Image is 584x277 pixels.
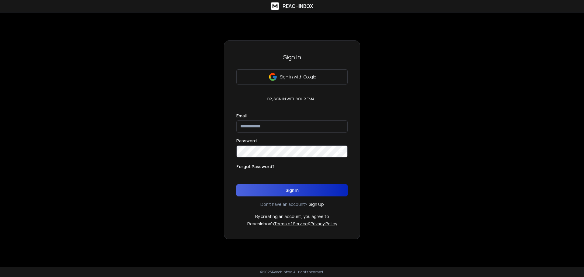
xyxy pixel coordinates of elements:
[247,221,337,227] p: ReachInbox's &
[274,221,308,227] a: Terms of Service
[283,2,313,10] h1: ReachInbox
[309,201,324,207] a: Sign Up
[236,53,348,61] h3: Sign In
[271,2,313,10] a: ReachInbox
[236,69,348,85] button: Sign in with Google
[260,270,324,275] p: © 2025 Reachinbox. All rights reserved.
[311,221,337,227] a: Privacy Policy
[236,164,275,170] p: Forgot Password?
[260,201,308,207] p: Don't have an account?
[265,97,320,102] p: or, sign in with your email
[280,74,316,80] p: Sign in with Google
[236,184,348,196] button: Sign In
[236,114,247,118] label: Email
[255,213,329,220] p: By creating an account, you agree to
[236,139,257,143] label: Password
